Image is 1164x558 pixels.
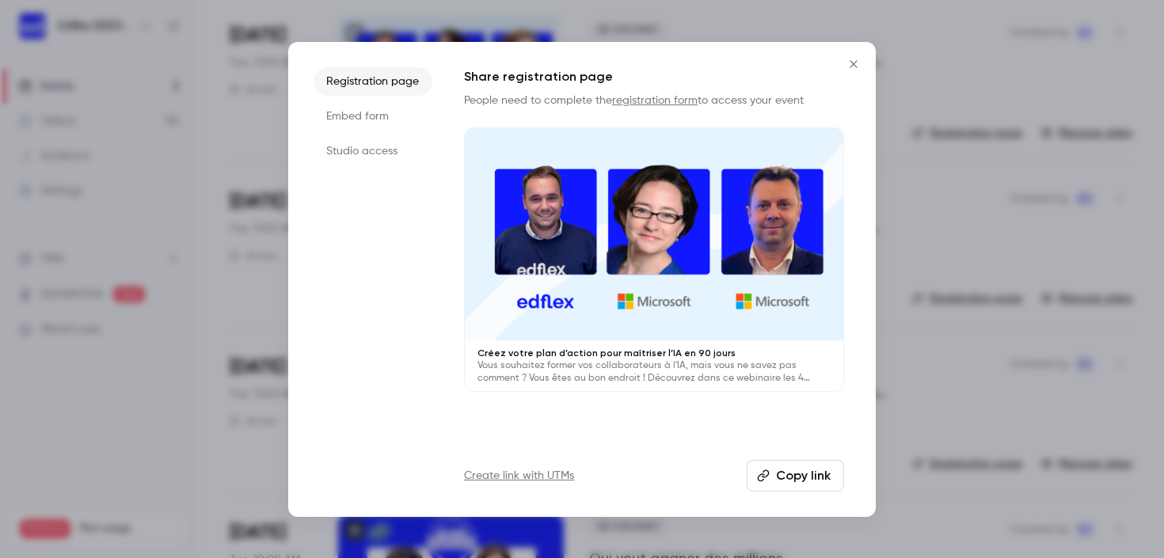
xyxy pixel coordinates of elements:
[612,95,698,106] a: registration form
[464,93,844,108] p: People need to complete the to access your event
[464,67,844,86] h1: Share registration page
[314,67,432,96] li: Registration page
[477,359,831,385] p: Vous souhaitez former vos collaborateurs à l'IA, mais vous ne savez pas comment ? Vous êtes au bo...
[477,347,831,359] p: Créez votre plan d’action pour maîtriser l’IA en 90 jours
[314,137,432,165] li: Studio access
[464,127,844,393] a: Créez votre plan d’action pour maîtriser l’IA en 90 joursVous souhaitez former vos collaborateurs...
[314,102,432,131] li: Embed form
[838,48,869,80] button: Close
[464,468,574,484] a: Create link with UTMs
[747,460,844,492] button: Copy link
